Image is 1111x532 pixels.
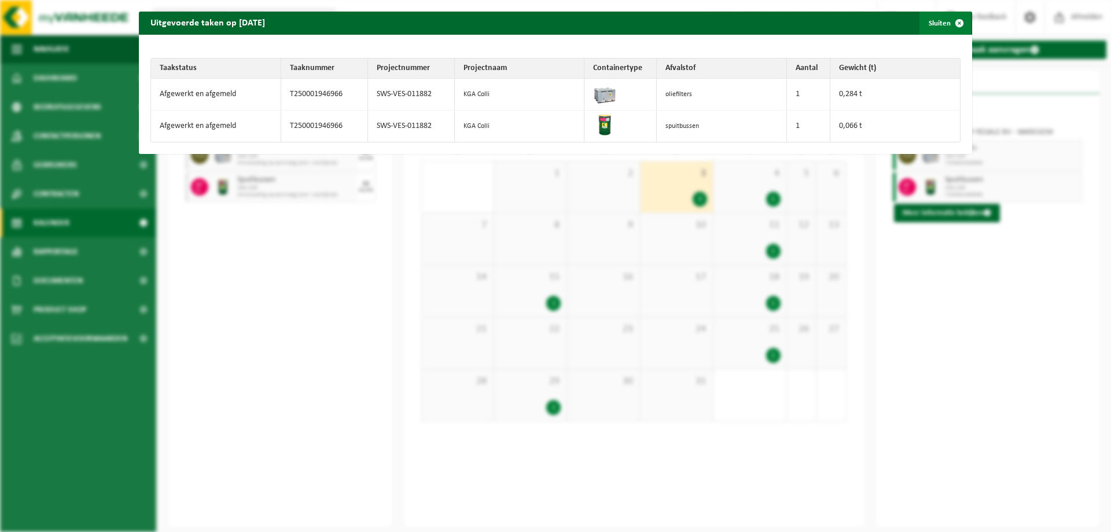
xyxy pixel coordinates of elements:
[281,58,368,79] th: Taaknummer
[657,111,787,142] td: spuitbussen
[830,111,961,142] td: 0,066 t
[368,58,455,79] th: Projectnummer
[151,79,281,111] td: Afgewerkt en afgemeld
[455,111,585,142] td: KGA Colli
[151,111,281,142] td: Afgewerkt en afgemeld
[368,111,455,142] td: SWS-VES-011882
[139,12,277,34] h2: Uitgevoerde taken op [DATE]
[593,82,616,105] img: PB-LB-0680-HPE-GY-11
[657,58,787,79] th: Afvalstof
[919,12,971,35] button: Sluiten
[281,79,368,111] td: T250001946966
[830,79,961,111] td: 0,284 t
[281,111,368,142] td: T250001946966
[657,79,787,111] td: oliefilters
[151,58,281,79] th: Taakstatus
[368,79,455,111] td: SWS-VES-011882
[787,111,830,142] td: 1
[787,79,830,111] td: 1
[593,113,616,137] img: PB-OT-0200-MET-00-03
[787,58,830,79] th: Aantal
[455,58,585,79] th: Projectnaam
[584,58,657,79] th: Containertype
[455,79,585,111] td: KGA Colli
[830,58,961,79] th: Gewicht (t)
